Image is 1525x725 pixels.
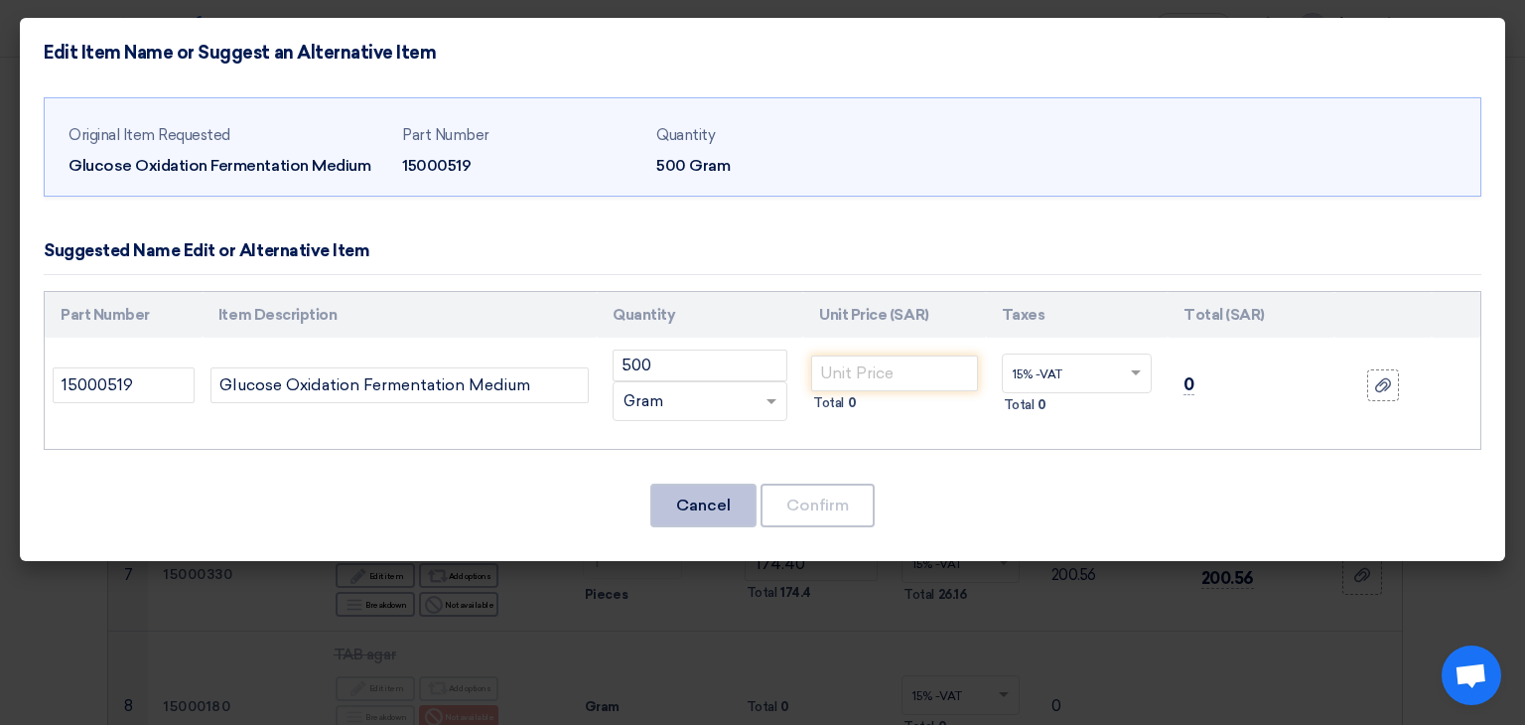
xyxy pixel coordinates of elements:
th: Taxes [986,292,1168,339]
span: 0 [848,393,857,413]
div: 500 Gram [656,154,895,178]
div: Open chat [1442,646,1501,705]
th: Unit Price (SAR) [803,292,985,339]
span: Total [813,393,844,413]
input: Add Item Description [210,367,589,403]
div: Part Number [402,124,640,147]
span: Total [1004,395,1035,415]
button: Confirm [761,484,875,527]
input: Part Number [53,367,195,403]
input: Unit Price [811,356,977,391]
th: Total (SAR) [1168,292,1334,339]
div: Quantity [656,124,895,147]
div: Glucose Oxidation Fermentation Medium [69,154,386,178]
h4: Edit Item Name or Suggest an Alternative Item [44,42,436,64]
th: Part Number [45,292,203,339]
div: Original Item Requested [69,124,386,147]
ng-select: VAT [1002,354,1152,393]
th: Item Description [203,292,597,339]
span: 0 [1038,395,1046,415]
input: RFQ_STEP1.ITEMS.2.AMOUNT_TITLE [613,350,787,381]
div: Suggested Name Edit or Alternative Item [44,238,369,264]
th: Quantity [597,292,803,339]
span: 0 [1183,374,1194,395]
button: Cancel [650,484,757,527]
span: Gram [624,390,663,413]
div: 15000519 [402,154,640,178]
